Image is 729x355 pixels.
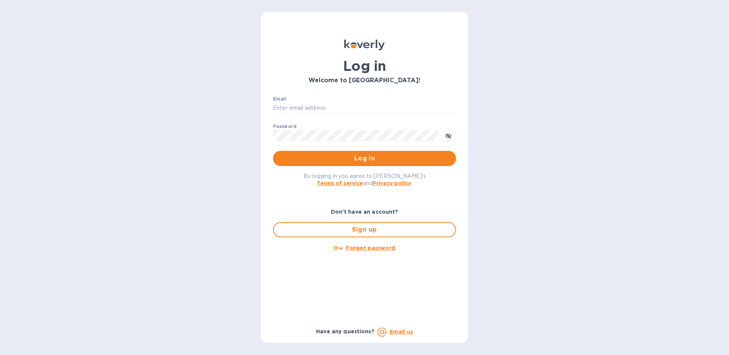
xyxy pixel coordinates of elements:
[273,124,296,129] label: Password
[316,328,374,334] b: Have any questions?
[273,151,456,166] button: Log in
[441,128,456,143] button: toggle password visibility
[280,225,449,234] span: Sign up
[273,77,456,84] h3: Welcome to [GEOGRAPHIC_DATA]!
[317,180,363,186] a: Terms of service
[344,40,385,50] img: Koverly
[346,245,395,251] u: Forgot password
[273,222,456,237] button: Sign up
[279,154,450,163] span: Log in
[373,180,411,186] a: Privacy policy
[390,329,413,335] a: Email us
[273,102,456,114] input: Enter email address
[303,173,426,186] span: By logging in you agree to [PERSON_NAME]'s and .
[273,58,456,74] h1: Log in
[273,97,286,101] label: Email
[331,209,398,215] b: Don't have an account?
